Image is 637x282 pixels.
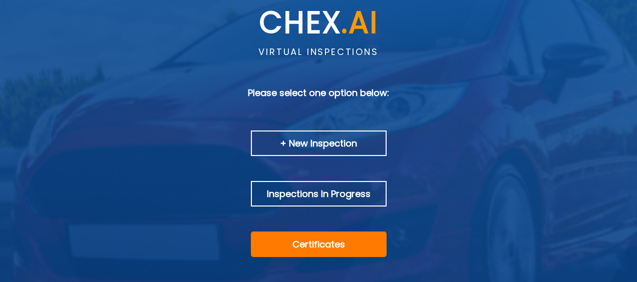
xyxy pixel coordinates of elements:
[251,231,387,257] div: Certificates
[248,86,389,99] div: Please select one option below:
[258,45,378,58] div: Virtual Inspections
[341,1,378,43] span: .AI
[251,130,387,156] div: + New Inspection
[251,181,387,206] div: Inspections In Progress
